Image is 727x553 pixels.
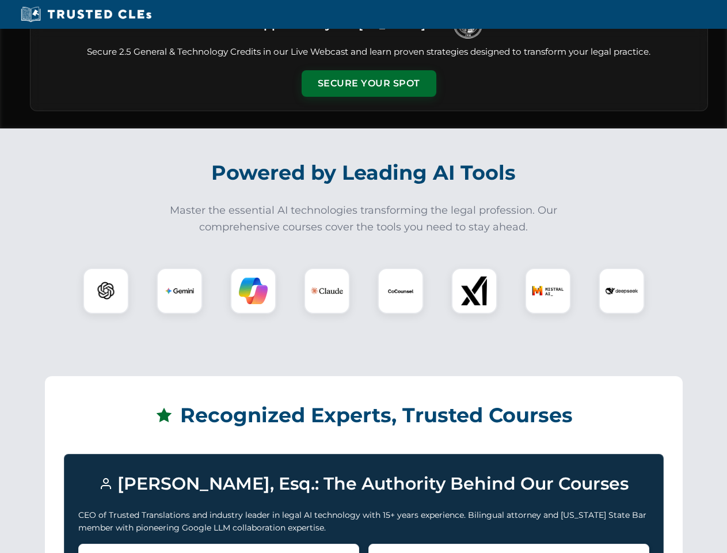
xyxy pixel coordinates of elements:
[239,276,268,305] img: Copilot Logo
[606,275,638,307] img: DeepSeek Logo
[44,46,694,59] p: Secure 2.5 General & Technology Credits in our Live Webcast and learn proven strategies designed ...
[302,70,436,97] button: Secure Your Spot
[157,268,203,314] div: Gemini
[83,268,129,314] div: ChatGPT
[311,275,343,307] img: Claude Logo
[89,274,123,308] img: ChatGPT Logo
[78,468,649,499] h3: [PERSON_NAME], Esq.: The Authority Behind Our Courses
[386,276,415,305] img: CoCounsel Logo
[78,509,649,535] p: CEO of Trusted Translations and industry leader in legal AI technology with 15+ years experience....
[230,268,276,314] div: Copilot
[45,153,683,193] h2: Powered by Leading AI Tools
[304,268,350,314] div: Claude
[532,275,564,307] img: Mistral AI Logo
[525,268,571,314] div: Mistral AI
[165,276,194,305] img: Gemini Logo
[64,395,664,435] h2: Recognized Experts, Trusted Courses
[162,202,565,236] p: Master the essential AI technologies transforming the legal profession. Our comprehensive courses...
[460,276,489,305] img: xAI Logo
[17,6,155,23] img: Trusted CLEs
[451,268,497,314] div: xAI
[599,268,645,314] div: DeepSeek
[378,268,424,314] div: CoCounsel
